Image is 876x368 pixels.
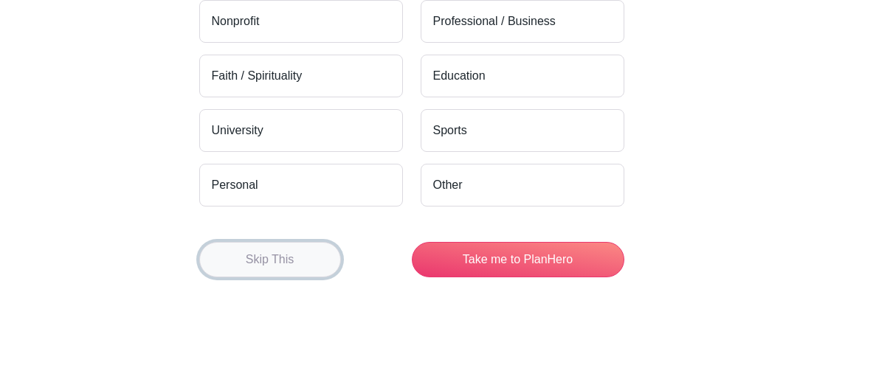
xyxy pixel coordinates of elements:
[199,55,403,97] label: Faith / Spirituality
[412,242,624,277] button: Take me to PlanHero
[199,164,403,206] label: Personal
[199,109,403,152] label: University
[421,109,624,152] label: Sports
[421,55,624,97] label: Education
[421,164,624,206] label: Other
[199,242,341,277] button: Skip This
